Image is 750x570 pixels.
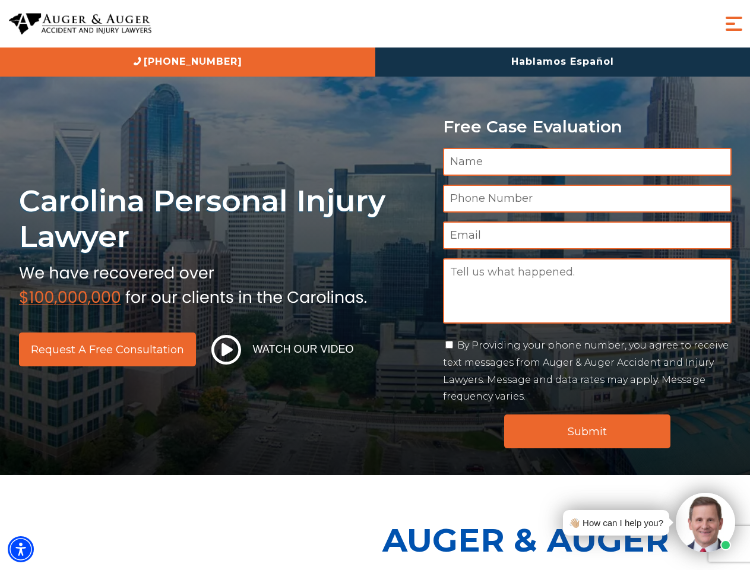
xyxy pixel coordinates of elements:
[19,332,196,366] a: Request a Free Consultation
[676,493,735,552] img: Intaker widget Avatar
[443,185,732,213] input: Phone Number
[443,221,732,249] input: Email
[443,340,729,402] label: By Providing your phone number, you agree to receive text messages from Auger & Auger Accident an...
[8,536,34,562] div: Accessibility Menu
[443,148,732,176] input: Name
[208,334,357,365] button: Watch Our Video
[382,511,743,569] p: Auger & Auger
[443,118,732,136] p: Free Case Evaluation
[9,13,151,35] img: Auger & Auger Accident and Injury Lawyers Logo
[19,183,429,255] h1: Carolina Personal Injury Lawyer
[569,515,663,531] div: 👋🏼 How can I help you?
[722,12,746,36] button: Menu
[31,344,184,355] span: Request a Free Consultation
[19,261,367,306] img: sub text
[504,414,670,448] input: Submit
